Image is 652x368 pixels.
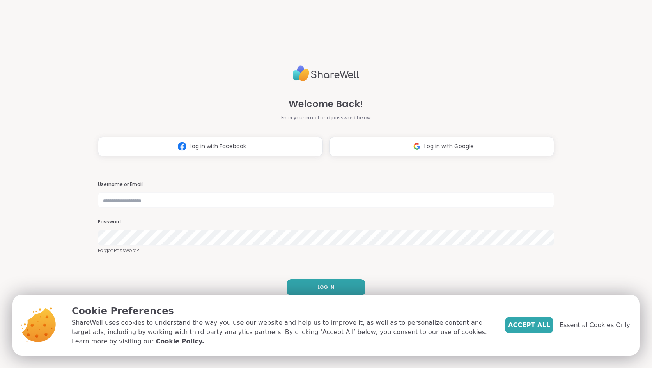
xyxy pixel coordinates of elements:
span: Log in with Google [424,142,474,150]
img: ShareWell Logo [293,62,359,85]
span: LOG IN [317,284,334,291]
p: ShareWell uses cookies to understand the way you use our website and help us to improve it, as we... [72,318,493,346]
p: Cookie Preferences [72,304,493,318]
button: Accept All [505,317,553,333]
h3: Username or Email [98,181,554,188]
a: Cookie Policy. [156,337,204,346]
span: Accept All [508,320,550,330]
span: Log in with Facebook [190,142,246,150]
span: Welcome Back! [289,97,363,111]
img: ShareWell Logomark [409,139,424,154]
button: Log in with Facebook [98,137,323,156]
button: LOG IN [287,279,365,295]
img: ShareWell Logomark [175,139,190,154]
span: Essential Cookies Only [560,320,630,330]
button: Log in with Google [329,137,554,156]
a: Forgot Password? [98,247,554,254]
h3: Password [98,219,554,225]
span: Enter your email and password below [281,114,371,121]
